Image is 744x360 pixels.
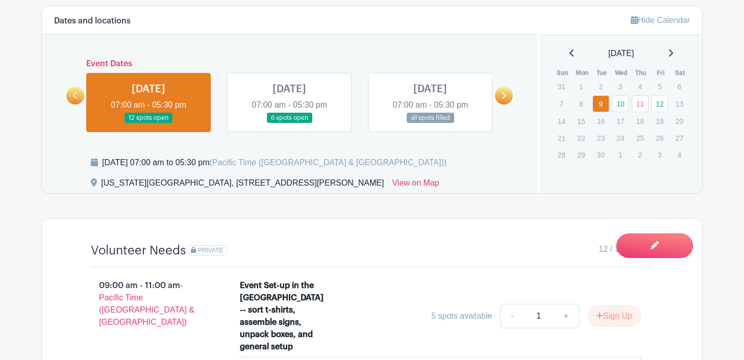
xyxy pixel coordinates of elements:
[592,130,609,146] p: 23
[632,79,649,94] p: 4
[612,130,629,146] p: 24
[553,130,570,146] p: 21
[84,59,495,69] h6: Event Dates
[592,147,609,163] p: 30
[198,247,224,254] span: PRIVATE
[671,130,688,146] p: 27
[587,305,641,327] button: Sign Up
[671,68,690,78] th: Sat
[500,304,524,328] a: -
[612,147,629,163] p: 1
[651,130,668,146] p: 26
[612,113,629,129] p: 17
[392,177,439,193] a: View on Map
[91,243,186,258] h4: Volunteer Needs
[553,113,570,129] p: 14
[431,310,492,322] div: 5 spots available
[671,96,688,112] p: 13
[75,275,224,332] p: 09:00 am - 11:00 am
[553,96,570,112] p: 7
[632,95,649,112] a: 11
[631,16,690,24] a: Hide Calendar
[651,68,671,78] th: Fri
[573,147,589,163] p: 29
[651,95,668,112] a: 12
[592,95,609,112] a: 9
[631,68,651,78] th: Thu
[553,79,570,94] p: 31
[671,113,688,129] p: 20
[573,96,589,112] p: 8
[573,130,589,146] p: 22
[553,147,570,163] p: 28
[651,113,668,129] p: 19
[240,279,328,353] div: Event Set-up in the [GEOGRAPHIC_DATA] -- sort t-shirts, assemble signs, unpack boxes, and general...
[209,158,447,167] span: (Pacific Time ([GEOGRAPHIC_DATA] & [GEOGRAPHIC_DATA]))
[573,113,589,129] p: 15
[592,79,609,94] p: 2
[671,79,688,94] p: 6
[632,130,649,146] p: 25
[608,47,634,60] span: [DATE]
[554,304,579,328] a: +
[612,95,629,112] a: 10
[99,281,194,326] span: - Pacific Time ([GEOGRAPHIC_DATA] & [GEOGRAPHIC_DATA])
[592,113,609,129] p: 16
[599,243,653,255] span: 12 / 18 needed
[592,68,612,78] th: Tue
[632,147,649,163] p: 2
[671,147,688,163] p: 4
[553,68,573,78] th: Sun
[572,68,592,78] th: Mon
[573,79,589,94] p: 1
[101,177,384,193] div: [US_STATE][GEOGRAPHIC_DATA], [STREET_ADDRESS][PERSON_NAME]
[612,79,629,94] p: 3
[651,147,668,163] p: 3
[54,16,131,26] h6: Dates and locations
[651,79,668,94] p: 5
[611,68,631,78] th: Wed
[102,157,447,169] div: [DATE] 07:00 am to 05:30 pm
[632,113,649,129] p: 18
